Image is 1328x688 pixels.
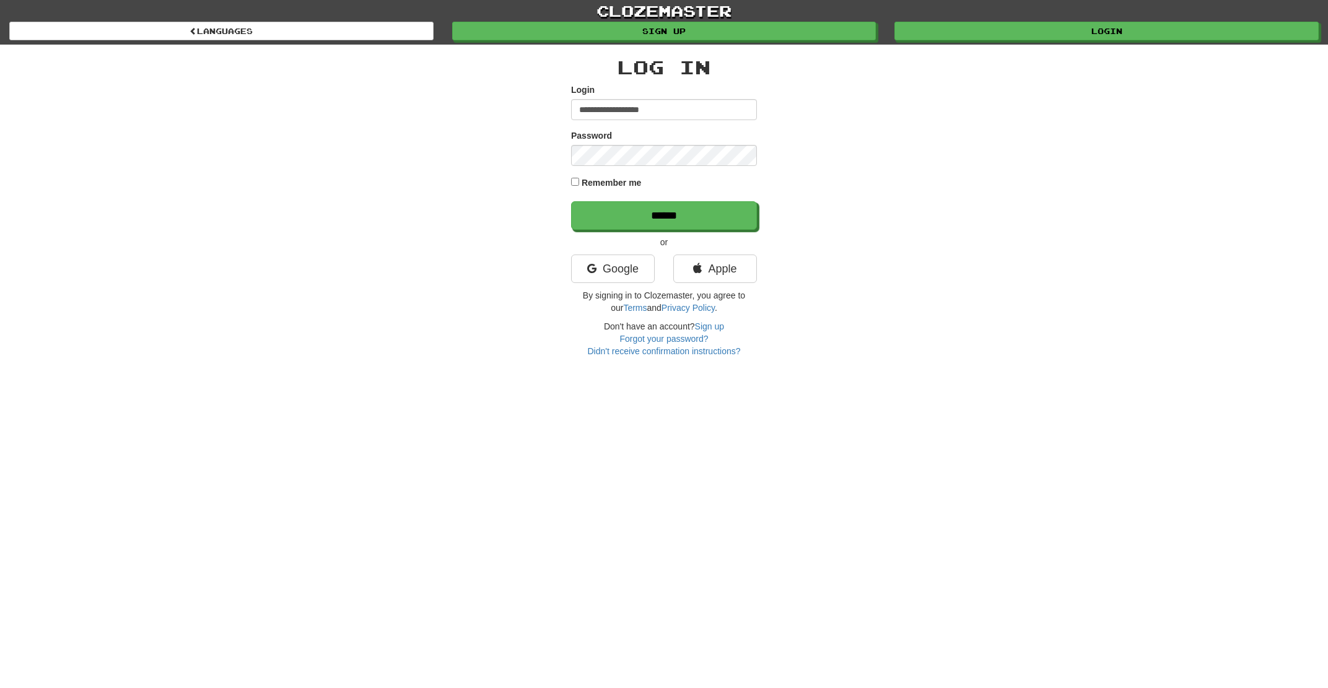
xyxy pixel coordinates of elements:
[9,22,434,40] a: Languages
[582,176,642,189] label: Remember me
[571,84,595,96] label: Login
[571,57,757,77] h2: Log In
[571,129,612,142] label: Password
[571,320,757,357] div: Don't have an account?
[571,236,757,248] p: or
[587,346,740,356] a: Didn't receive confirmation instructions?
[894,22,1319,40] a: Login
[452,22,876,40] a: Sign up
[662,303,715,313] a: Privacy Policy
[571,255,655,283] a: Google
[695,321,724,331] a: Sign up
[619,334,708,344] a: Forgot your password?
[673,255,757,283] a: Apple
[571,289,757,314] p: By signing in to Clozemaster, you agree to our and .
[623,303,647,313] a: Terms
